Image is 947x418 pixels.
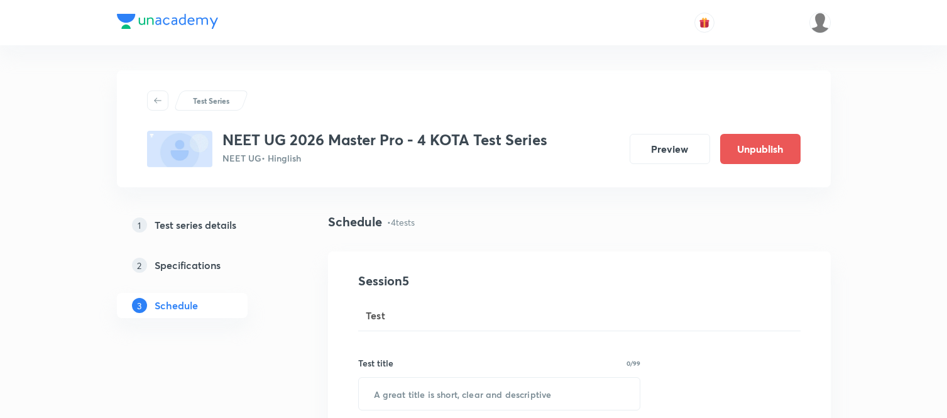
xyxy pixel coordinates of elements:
[222,131,547,149] h3: NEET UG 2026 Master Pro - 4 KOTA Test Series
[328,212,382,231] h4: Schedule
[809,12,831,33] img: manish
[699,17,710,28] img: avatar
[358,272,588,290] h4: Session 5
[117,212,288,238] a: 1Test series details
[117,253,288,278] a: 2Specifications
[155,258,221,273] h5: Specifications
[387,216,415,229] p: • 4 tests
[358,356,393,370] h6: Test title
[147,131,212,167] img: fallback-thumbnail.png
[117,14,218,29] img: Company Logo
[630,134,710,164] button: Preview
[132,258,147,273] p: 2
[132,217,147,233] p: 1
[155,298,198,313] h5: Schedule
[155,217,236,233] h5: Test series details
[359,378,640,410] input: A great title is short, clear and descriptive
[117,14,218,32] a: Company Logo
[720,134,801,164] button: Unpublish
[132,298,147,313] p: 3
[627,360,640,366] p: 0/99
[694,13,714,33] button: avatar
[222,151,547,165] p: NEET UG • Hinglish
[366,308,386,323] span: Test
[193,95,229,106] p: Test Series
